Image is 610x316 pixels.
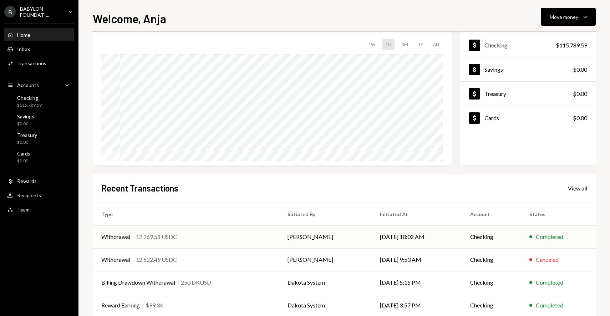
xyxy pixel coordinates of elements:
div: 12,269.58 USDC [136,233,177,241]
a: Savings$0.00 [460,57,596,81]
div: B [4,6,16,17]
a: Accounts [4,78,74,91]
td: [PERSON_NAME] [279,248,371,271]
div: Checking [484,42,508,49]
div: Rewards [17,178,37,184]
div: Inbox [17,46,30,52]
div: Transactions [17,60,46,66]
a: Transactions [4,57,74,70]
a: Inbox [4,42,74,55]
div: 250 DKUSD [181,278,211,287]
div: Checking [17,95,42,101]
th: Account [462,203,521,225]
td: [DATE] 10:02 AM [371,225,462,248]
div: $0.00 [573,65,587,74]
div: Savings [484,66,503,73]
div: $115,789.59 [17,102,42,108]
div: $0.00 [573,114,587,122]
th: Status [521,203,596,225]
td: [DATE] 5:15 PM [371,271,462,294]
h1: Welcome, Anja [93,11,166,26]
div: $0.00 [17,158,30,164]
div: BABYLON FOUNDATI... [20,6,62,18]
div: Move money [550,13,578,21]
th: Type [93,203,279,225]
div: Accounts [17,82,39,88]
a: Cards$0.00 [460,106,596,130]
td: [DATE] 9:53 AM [371,248,462,271]
a: Recipients [4,189,74,202]
div: $0.00 [17,121,34,127]
h2: Recent Transactions [101,182,178,194]
a: View all [568,184,587,192]
div: Treasury [484,90,506,97]
a: Treasury$0.00 [460,82,596,106]
td: Dakota System [279,271,371,294]
div: Cards [484,114,499,121]
div: Canceled [536,255,559,264]
a: Team [4,203,74,216]
div: $99.34 [146,301,163,310]
div: ALL [430,39,443,50]
th: Initiated At [371,203,462,225]
th: Initiated By [279,203,371,225]
td: Checking [462,271,521,294]
div: View all [568,185,587,192]
a: Rewards [4,174,74,187]
a: Checking$115,789.59 [4,93,74,110]
div: Billing Drawdown Withdrawal [101,278,175,287]
td: Checking [462,248,521,271]
button: Move money [541,8,596,26]
div: $0.00 [573,90,587,98]
div: 1Y [415,39,426,50]
div: Recipients [17,192,41,198]
a: Home [4,28,74,41]
a: Savings$0.00 [4,111,74,128]
div: Withdrawal [101,255,130,264]
div: Withdrawal [101,233,130,241]
div: Cards [17,151,30,157]
td: [PERSON_NAME] [279,225,371,248]
div: Savings [17,113,34,119]
div: Completed [536,278,563,287]
div: Team [17,207,30,213]
a: Treasury$0.00 [4,130,74,147]
div: 1M [382,39,395,50]
a: Cards$0.00 [4,148,74,165]
div: Reward Earning [101,301,140,310]
div: 1W [366,39,378,50]
div: Completed [536,301,563,310]
a: Checking$115,789.59 [460,33,596,57]
div: Treasury [17,132,37,138]
div: Completed [536,233,563,241]
div: $115,789.59 [556,41,587,50]
div: 3M [399,39,411,50]
div: $0.00 [17,139,37,146]
td: Checking [462,225,521,248]
div: 12,522.49 USDC [136,255,177,264]
div: Home [17,32,30,38]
